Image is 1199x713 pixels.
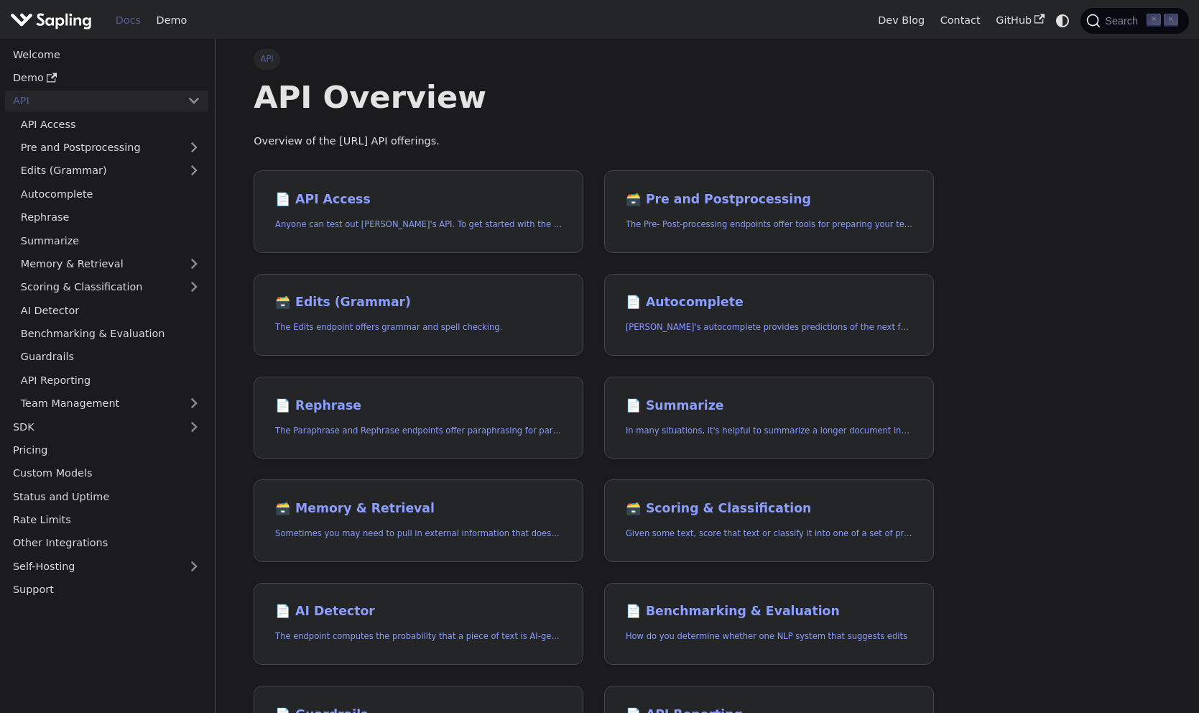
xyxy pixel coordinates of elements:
[275,295,562,310] h2: Edits (Grammar)
[13,160,208,181] a: Edits (Grammar)
[13,393,208,414] a: Team Management
[1147,14,1161,27] kbd: ⌘
[180,91,208,111] button: Collapse sidebar category 'API'
[13,277,208,298] a: Scoring & Classification
[626,630,912,643] p: How do you determine whether one NLP system that suggests edits
[5,533,208,553] a: Other Integrations
[254,377,583,459] a: 📄️ RephraseThe Paraphrase and Rephrase endpoints offer paraphrasing for particular styles.
[275,424,562,438] p: The Paraphrase and Rephrase endpoints offer paraphrasing for particular styles.
[13,230,208,251] a: Summarize
[604,479,934,562] a: 🗃️ Scoring & ClassificationGiven some text, score that text or classify it into one of a set of p...
[254,583,583,666] a: 📄️ AI DetectorThe endpoint computes the probability that a piece of text is AI-generated,
[5,68,208,88] a: Demo
[5,510,208,530] a: Rate Limits
[13,183,208,204] a: Autocomplete
[108,9,149,32] a: Docs
[870,9,932,32] a: Dev Blog
[626,527,912,540] p: Given some text, score that text or classify it into one of a set of pre-specified categories.
[5,579,208,600] a: Support
[13,300,208,321] a: AI Detector
[10,10,97,31] a: Sapling.ai
[626,218,912,231] p: The Pre- Post-processing endpoints offer tools for preparing your text data for ingestation as we...
[626,192,912,208] h2: Pre and Postprocessing
[254,479,583,562] a: 🗃️ Memory & RetrievalSometimes you may need to pull in external information that doesn't fit in t...
[5,486,208,507] a: Status and Uptime
[254,170,583,253] a: 📄️ API AccessAnyone can test out [PERSON_NAME]'s API. To get started with the API, simply:
[604,274,934,356] a: 📄️ Autocomplete[PERSON_NAME]'s autocomplete provides predictions of the next few characters or words
[254,78,934,116] h1: API Overview
[254,49,934,69] nav: Breadcrumbs
[275,398,562,414] h2: Rephrase
[275,527,562,540] p: Sometimes you may need to pull in external information that doesn't fit in the context size of an...
[5,440,208,461] a: Pricing
[988,9,1052,32] a: GitHub
[1164,14,1178,27] kbd: K
[5,416,180,437] a: SDK
[5,44,208,65] a: Welcome
[149,9,195,32] a: Demo
[275,218,562,231] p: Anyone can test out Sapling's API. To get started with the API, simply:
[604,170,934,253] a: 🗃️ Pre and PostprocessingThe Pre- Post-processing endpoints offer tools for preparing your text d...
[275,630,562,643] p: The endpoint computes the probability that a piece of text is AI-generated,
[10,10,92,31] img: Sapling.ai
[604,583,934,666] a: 📄️ Benchmarking & EvaluationHow do you determine whether one NLP system that suggests edits
[1101,15,1147,27] span: Search
[254,274,583,356] a: 🗃️ Edits (Grammar)The Edits endpoint offers grammar and spell checking.
[626,501,912,517] h2: Scoring & Classification
[932,9,989,32] a: Contact
[626,424,912,438] p: In many situations, it's helpful to summarize a longer document into a shorter, more easily diges...
[5,556,208,576] a: Self-Hosting
[13,254,208,275] a: Memory & Retrieval
[254,49,280,69] span: API
[13,137,208,158] a: Pre and Postprocessing
[13,207,208,228] a: Rephrase
[254,133,934,150] p: Overview of the [URL] API offerings.
[5,91,180,111] a: API
[1052,10,1073,31] button: Switch between dark and light mode (currently system mode)
[626,604,912,620] h2: Benchmarking & Evaluation
[13,346,208,367] a: Guardrails
[180,416,208,437] button: Expand sidebar category 'SDK'
[13,369,208,390] a: API Reporting
[275,192,562,208] h2: API Access
[13,114,208,134] a: API Access
[13,323,208,344] a: Benchmarking & Evaluation
[626,295,912,310] h2: Autocomplete
[604,377,934,459] a: 📄️ SummarizeIn many situations, it's helpful to summarize a longer document into a shorter, more ...
[275,604,562,620] h2: AI Detector
[275,321,562,334] p: The Edits endpoint offers grammar and spell checking.
[5,463,208,484] a: Custom Models
[626,321,912,334] p: Sapling's autocomplete provides predictions of the next few characters or words
[275,501,562,517] h2: Memory & Retrieval
[1080,8,1188,34] button: Search (Command+K)
[626,398,912,414] h2: Summarize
